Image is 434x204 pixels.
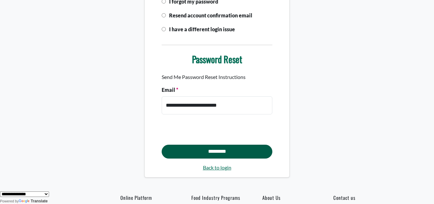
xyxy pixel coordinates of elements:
a: Translate [19,199,48,203]
a: Back to login [162,164,272,171]
div: Resend account confirmation email [158,12,276,25]
img: Google Translate [19,199,31,204]
p: Send Me Password Reset Instructions [162,73,272,81]
div: I have a different login issue [158,25,276,39]
h3: Password Reset [162,54,272,65]
iframe: reCAPTCHA [162,120,260,145]
label: Email [162,86,178,94]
